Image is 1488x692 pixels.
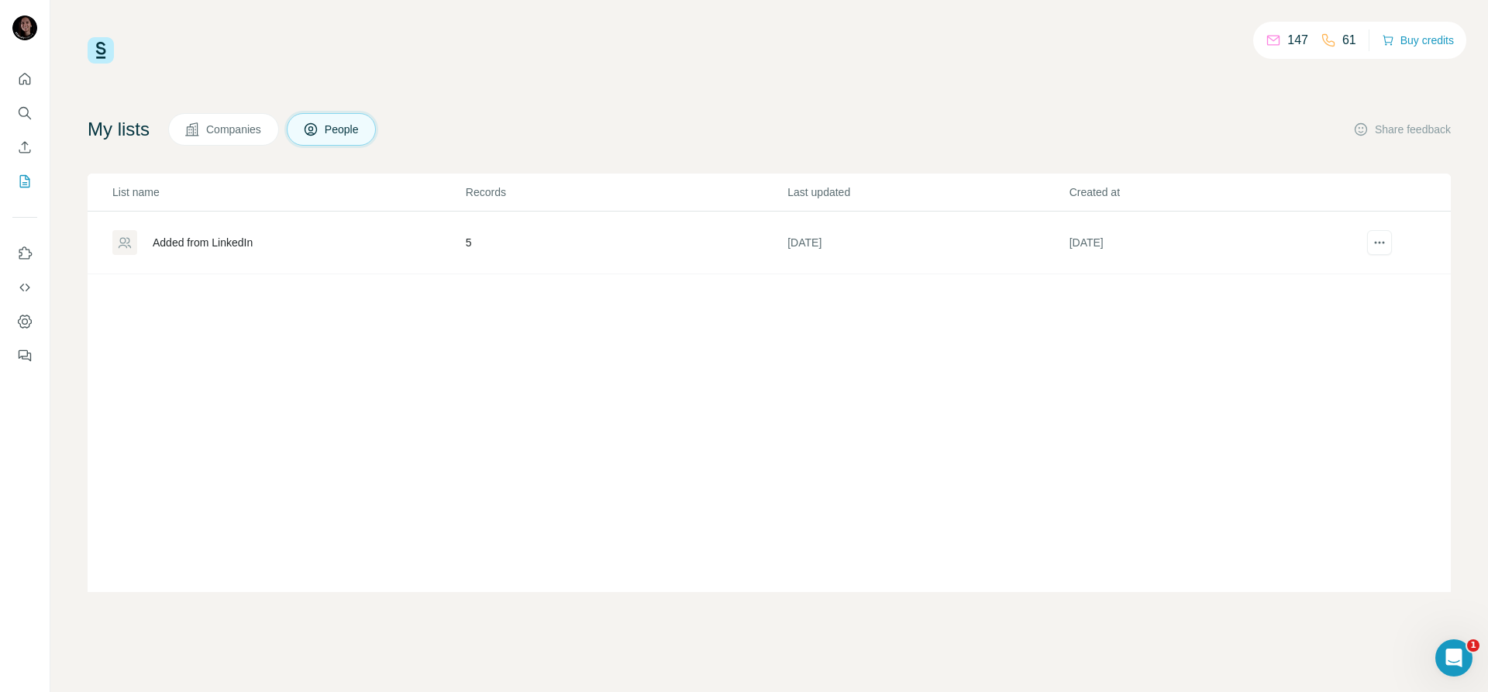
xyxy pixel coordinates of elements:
p: List name [112,184,464,200]
span: Companies [206,122,263,137]
img: Surfe Logo [88,37,114,64]
p: 61 [1342,31,1356,50]
span: People [325,122,360,137]
button: Dashboard [12,308,37,336]
h4: My lists [88,117,150,142]
td: 5 [465,212,787,274]
button: Feedback [12,342,37,370]
span: 1 [1467,639,1479,652]
button: actions [1367,230,1392,255]
p: Last updated [787,184,1067,200]
td: [DATE] [1069,212,1350,274]
td: [DATE] [787,212,1068,274]
button: Buy credits [1382,29,1454,51]
button: Share feedback [1353,122,1451,137]
button: My lists [12,167,37,195]
button: Enrich CSV [12,133,37,161]
p: Records [466,184,786,200]
button: Search [12,99,37,127]
button: Use Surfe API [12,274,37,301]
div: Added from LinkedIn [153,235,253,250]
img: Avatar [12,15,37,40]
button: Quick start [12,65,37,93]
iframe: Intercom live chat [1435,639,1472,677]
p: Created at [1069,184,1349,200]
p: 147 [1287,31,1308,50]
button: Use Surfe on LinkedIn [12,239,37,267]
